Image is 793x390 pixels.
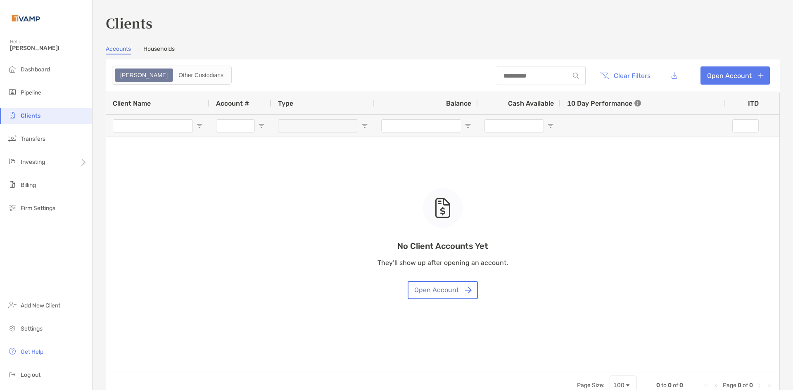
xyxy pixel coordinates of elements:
[116,69,172,81] div: Zoe
[7,64,17,74] img: dashboard icon
[756,382,763,389] div: Next Page
[174,69,228,81] div: Other Custodians
[465,287,472,293] img: button icon
[378,241,508,251] p: No Client Accounts Yet
[7,369,17,379] img: logout icon
[713,382,719,389] div: Previous Page
[434,198,451,218] img: empty state icon
[7,300,17,310] img: add_new_client icon
[106,13,780,32] h3: Clients
[21,89,41,96] span: Pipeline
[573,73,579,79] img: input icon
[7,323,17,333] img: settings icon
[10,3,42,33] img: Zoe Logo
[21,182,36,189] span: Billing
[613,382,624,389] div: 100
[21,66,50,73] span: Dashboard
[749,382,753,389] span: 0
[21,112,40,119] span: Clients
[673,382,678,389] span: of
[21,158,45,165] span: Investing
[21,371,40,378] span: Log out
[21,205,55,212] span: Firm Settings
[668,382,672,389] span: 0
[594,66,657,85] button: Clear Filters
[700,66,770,85] a: Open Account
[738,382,741,389] span: 0
[21,135,45,142] span: Transfers
[7,346,17,356] img: get-help icon
[679,382,683,389] span: 0
[112,66,232,85] div: segmented control
[656,382,660,389] span: 0
[661,382,667,389] span: to
[743,382,748,389] span: of
[7,110,17,120] img: clients icon
[143,45,175,54] a: Households
[7,203,17,213] img: firm-settings icon
[21,302,60,309] span: Add New Client
[7,156,17,166] img: investing icon
[7,180,17,189] img: billing icon
[723,382,736,389] span: Page
[378,258,508,268] p: They’ll show up after opening an account.
[408,281,478,299] button: Open Account
[21,325,43,332] span: Settings
[21,348,43,355] span: Get Help
[766,382,773,389] div: Last Page
[106,45,131,54] a: Accounts
[703,382,710,389] div: First Page
[10,45,87,52] span: [PERSON_NAME]!
[7,133,17,143] img: transfers icon
[577,382,605,389] div: Page Size:
[7,87,17,97] img: pipeline icon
